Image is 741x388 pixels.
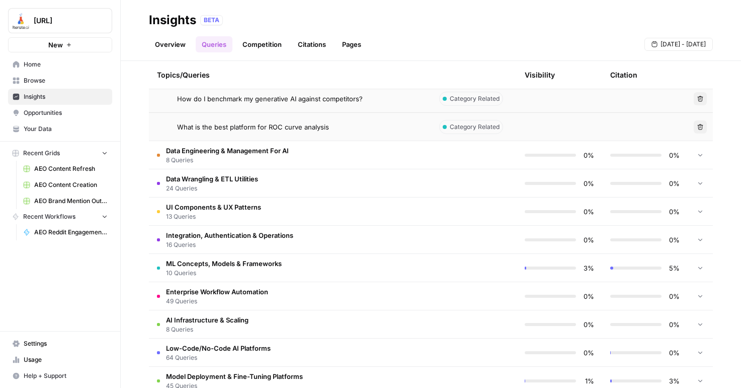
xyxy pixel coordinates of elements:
span: Category Related [450,94,500,103]
span: Recent Workflows [23,212,75,221]
span: How do I benchmark my generative AI against competitors? [177,94,363,104]
a: Settings [8,336,112,352]
div: BETA [200,15,223,25]
span: New [48,40,63,50]
span: 0% [668,319,680,330]
button: Workspace: Iterate.AI [8,8,112,33]
span: Opportunities [24,108,108,117]
span: 0% [582,291,594,301]
span: Help + Support [24,371,108,380]
a: Your Data [8,121,112,137]
a: AEO Content Creation [19,177,112,193]
span: What is the best platform for ROC curve analysis [177,122,329,132]
span: 10 Queries [166,269,282,278]
a: Citations [292,36,332,52]
div: Citation [610,61,637,89]
span: Model Deployment & Fine-Tuning Platforms [166,371,303,381]
a: Home [8,56,112,73]
span: Low-Code/No-Code AI Platforms [166,343,271,353]
span: 0% [582,207,594,217]
img: Iterate.AI Logo [12,12,30,30]
span: AEO Content Refresh [34,164,108,173]
span: 0% [668,178,680,188]
a: Pages [336,36,367,52]
span: AEO Brand Mention Outreach [34,197,108,206]
span: 0% [668,207,680,217]
span: AEO Reddit Engagement - Fork [34,228,108,237]
span: 0% [668,150,680,160]
a: Queries [196,36,232,52]
button: Recent Workflows [8,209,112,224]
a: Browse [8,73,112,89]
span: [DATE] - [DATE] [661,40,706,49]
span: 3% [668,376,680,386]
span: Data Wrangling & ETL Utilities [166,174,258,184]
span: Insights [24,92,108,101]
span: 8 Queries [166,156,289,165]
a: Competition [236,36,288,52]
div: Visibility [525,70,555,80]
span: 64 Queries [166,353,271,362]
a: Overview [149,36,192,52]
span: 24 Queries [166,184,258,193]
button: [DATE] - [DATE] [644,38,713,51]
span: 0% [582,235,594,245]
a: AEO Brand Mention Outreach [19,193,112,209]
span: Enterprise Workflow Automation [166,287,268,297]
div: Insights [149,12,196,28]
a: AEO Content Refresh [19,161,112,177]
span: 0% [668,235,680,245]
span: Home [24,60,108,69]
span: Integration, Authentication & Operations [166,230,293,240]
span: Category Related [450,122,500,132]
span: Data Engineering & Management For AI [166,146,289,156]
a: Opportunities [8,105,112,121]
span: 13 Queries [166,212,261,221]
span: 1% [582,376,594,386]
span: Usage [24,355,108,364]
span: UI Components & UX Patterns [166,202,261,212]
a: Usage [8,352,112,368]
span: 0% [582,319,594,330]
span: 0% [582,150,594,160]
span: Recent Grids [23,149,60,158]
span: Browse [24,76,108,85]
span: ML Concepts, Models & Frameworks [166,258,282,269]
span: 3% [582,263,594,273]
span: [URL] [34,16,95,26]
span: AEO Content Creation [34,180,108,189]
span: Settings [24,339,108,348]
span: 5% [668,263,680,273]
span: 16 Queries [166,240,293,249]
a: AEO Reddit Engagement - Fork [19,224,112,240]
button: Help + Support [8,368,112,384]
div: Topics/Queries [157,61,423,89]
span: 8 Queries [166,325,249,334]
span: 0% [668,348,680,358]
span: AI Infrastructure & Scaling [166,315,249,325]
button: New [8,37,112,52]
button: Recent Grids [8,146,112,161]
span: 0% [668,291,680,301]
span: 49 Queries [166,297,268,306]
a: Insights [8,89,112,105]
span: 0% [582,348,594,358]
span: 0% [582,178,594,188]
span: Your Data [24,124,108,134]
